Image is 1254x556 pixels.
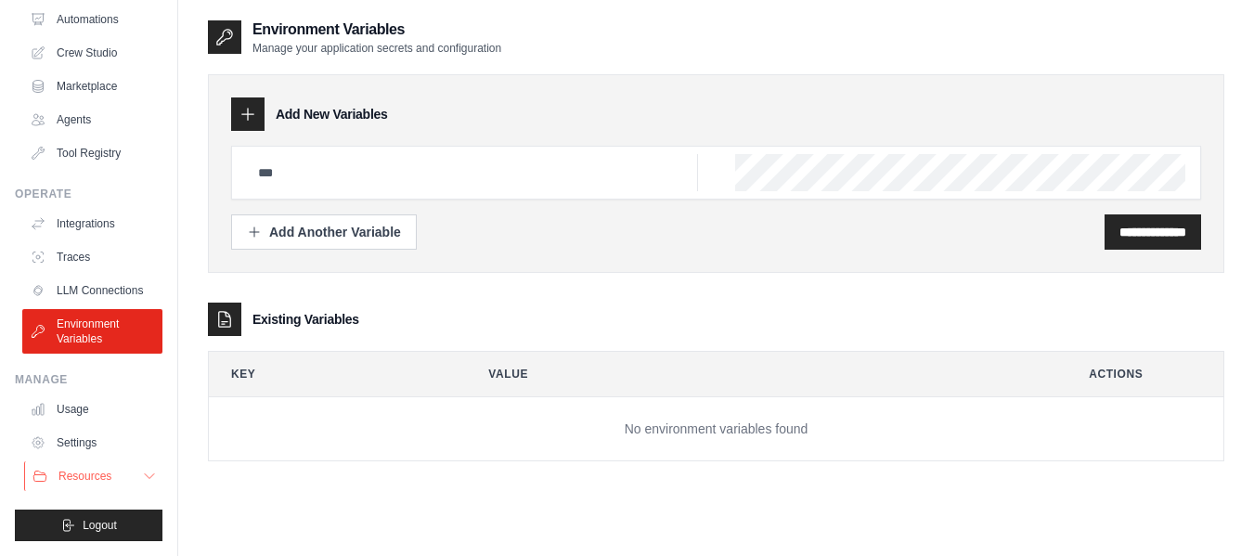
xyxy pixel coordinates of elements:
[252,41,501,56] p: Manage your application secrets and configuration
[466,352,1052,396] th: Value
[22,138,162,168] a: Tool Registry
[209,352,451,396] th: Key
[83,518,117,533] span: Logout
[209,397,1223,461] td: No environment variables found
[276,105,388,123] h3: Add New Variables
[15,372,162,387] div: Manage
[22,209,162,239] a: Integrations
[22,5,162,34] a: Automations
[22,394,162,424] a: Usage
[22,242,162,272] a: Traces
[58,469,111,484] span: Resources
[231,214,417,250] button: Add Another Variable
[24,461,164,491] button: Resources
[252,19,501,41] h2: Environment Variables
[22,38,162,68] a: Crew Studio
[22,71,162,101] a: Marketplace
[22,309,162,354] a: Environment Variables
[15,187,162,201] div: Operate
[22,105,162,135] a: Agents
[22,276,162,305] a: LLM Connections
[15,510,162,541] button: Logout
[22,428,162,458] a: Settings
[252,310,359,329] h3: Existing Variables
[1067,352,1223,396] th: Actions
[247,223,401,241] div: Add Another Variable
